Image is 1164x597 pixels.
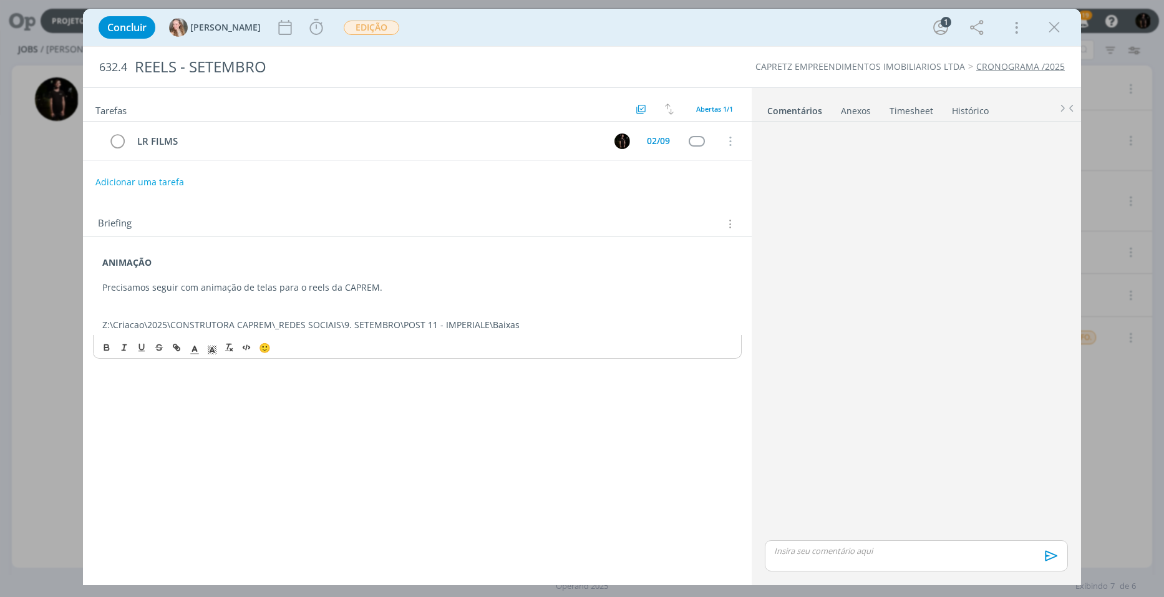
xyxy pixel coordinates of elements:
[169,18,188,37] img: G
[186,340,203,355] span: Cor do Texto
[98,216,132,232] span: Briefing
[83,9,1081,585] div: dialog
[841,105,871,117] div: Anexos
[696,104,733,114] span: Abertas 1/1
[95,171,185,193] button: Adicionar uma tarefa
[647,137,670,145] div: 02/09
[614,133,630,149] img: C
[889,99,934,117] a: Timesheet
[665,104,674,115] img: arrow-down-up.svg
[102,281,732,294] p: Precisamos seguir com animação de telas para o reels da CAPREM.
[256,340,273,355] button: 🙂
[107,22,147,32] span: Concluir
[755,61,965,72] a: CAPRETZ EMPREENDIMENTOS IMOBILIARIOS LTDA
[941,17,951,27] div: 1
[95,102,127,117] span: Tarefas
[343,20,400,36] button: EDIÇÃO
[132,133,603,149] div: LR FILMS
[130,52,657,82] div: REELS - SETEMBRO
[99,61,127,74] span: 632.4
[931,17,951,37] button: 1
[99,16,155,39] button: Concluir
[976,61,1065,72] a: CRONOGRAMA /2025
[203,340,221,355] span: Cor de Fundo
[102,319,732,331] p: Z:\Criacao\2025\CONSTRUTORA CAPREM\_REDES SOCIAIS\9. SETEMBRO\POST 11 - IMPERIALE\Baixas
[169,18,261,37] button: G[PERSON_NAME]
[767,99,823,117] a: Comentários
[259,341,271,354] span: 🙂
[613,132,631,150] button: C
[344,21,399,35] span: EDIÇÃO
[190,23,261,32] span: [PERSON_NAME]
[102,256,152,268] strong: ANIMAÇÃO
[951,99,989,117] a: Histórico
